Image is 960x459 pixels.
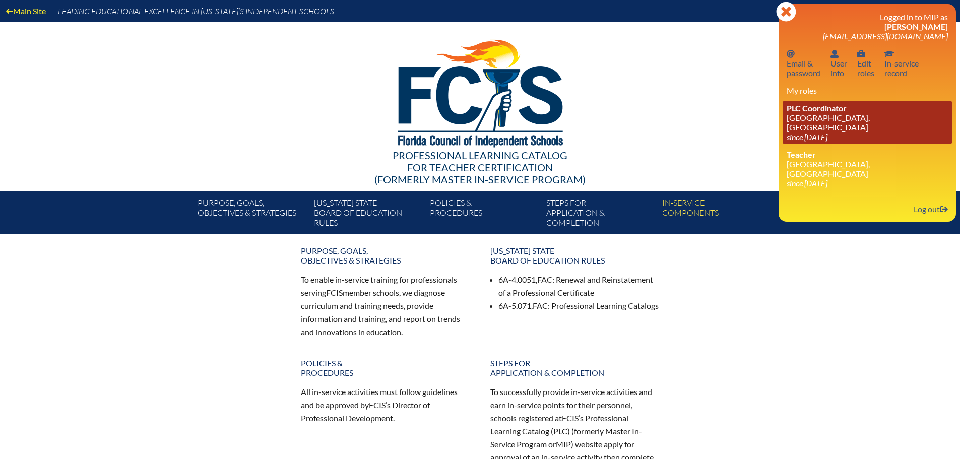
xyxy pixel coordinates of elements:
[783,47,824,80] a: Email passwordEmail &password
[823,31,948,41] span: [EMAIL_ADDRESS][DOMAIN_NAME]
[2,4,50,18] a: Main Site
[776,2,796,22] svg: Close
[787,150,948,188] li: [GEOGRAPHIC_DATA], [GEOGRAPHIC_DATA]
[830,50,839,58] svg: User info
[295,242,476,269] a: Purpose, goals,objectives & strategies
[542,195,658,234] a: Steps forapplication & completion
[498,273,660,299] li: 6A-4.0051, : Renewal and Reinstatement of a Professional Certificate
[562,413,579,423] span: FCIS
[880,47,923,80] a: In-service recordIn-servicerecord
[553,426,567,436] span: PLC
[376,22,584,160] img: FCISlogo221.eps
[826,47,851,80] a: User infoUserinfo
[369,400,386,410] span: FCIS
[787,178,827,188] i: since [DATE]
[787,132,827,142] i: since [DATE]
[910,202,952,216] a: Log outLog out
[884,22,948,31] span: [PERSON_NAME]
[498,299,660,312] li: 6A-5.071, : Professional Learning Catalogs
[407,161,553,173] span: for Teacher Certification
[484,242,666,269] a: [US_STATE] StateBoard of Education rules
[426,195,542,234] a: Policies &Procedures
[787,103,847,113] span: PLC Coordinator
[658,195,774,234] a: In-servicecomponents
[884,50,894,58] svg: In-service record
[787,12,948,41] h3: Logged in to MIP as
[484,354,666,381] a: Steps forapplication & completion
[556,439,571,449] span: MIP
[940,205,948,213] svg: Log out
[853,47,878,80] a: User infoEditroles
[301,385,470,425] p: All in-service activities must follow guidelines and be approved by ’s Director of Professional D...
[537,275,552,284] span: FAC
[190,149,771,185] div: Professional Learning Catalog (formerly Master In-service Program)
[301,273,470,338] p: To enable in-service training for professionals serving member schools, we diagnose curriculum an...
[310,195,426,234] a: [US_STATE] StateBoard of Education rules
[194,195,309,234] a: Purpose, goals,objectives & strategies
[783,101,952,144] a: PLC Coordinator [GEOGRAPHIC_DATA], [GEOGRAPHIC_DATA] since [DATE]
[857,50,865,58] svg: User info
[787,150,816,159] span: Teacher
[295,354,476,381] a: Policies &Procedures
[787,50,795,58] svg: Email password
[326,288,343,297] span: FCIS
[787,86,948,95] h3: My roles
[533,301,548,310] span: FAC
